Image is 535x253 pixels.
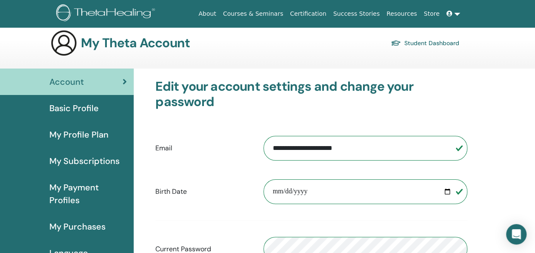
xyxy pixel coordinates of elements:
a: Store [421,6,443,22]
a: Resources [383,6,421,22]
label: Email [149,140,257,156]
h3: My Theta Account [81,35,190,51]
a: Courses & Seminars [220,6,287,22]
span: My Profile Plan [49,128,109,141]
a: Certification [286,6,329,22]
h3: Edit your account settings and change your password [155,79,467,109]
span: My Subscriptions [49,155,120,167]
span: Account [49,75,84,88]
span: My Payment Profiles [49,181,127,207]
a: About [195,6,219,22]
label: Birth Date [149,184,257,200]
img: logo.png [56,4,158,23]
img: generic-user-icon.jpg [50,29,77,57]
span: Basic Profile [49,102,99,115]
div: Open Intercom Messenger [506,224,526,244]
span: My Purchases [49,220,106,233]
a: Student Dashboard [391,37,459,49]
a: Success Stories [330,6,383,22]
img: graduation-cap.svg [391,40,401,47]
